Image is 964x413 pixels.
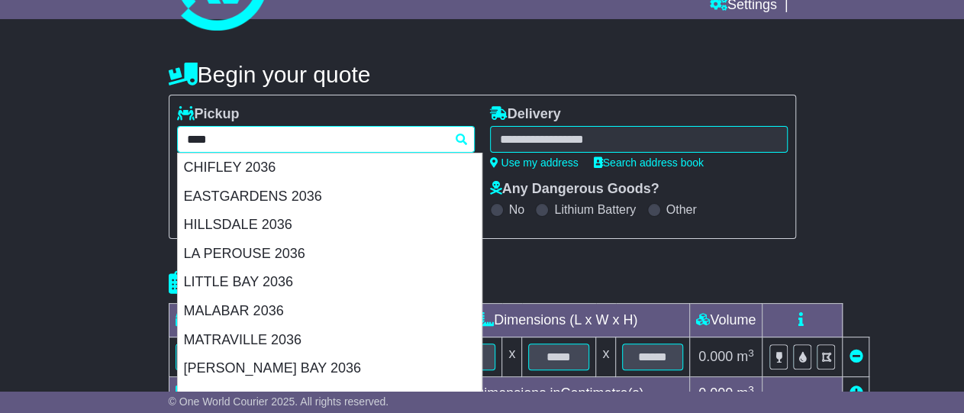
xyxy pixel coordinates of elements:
[849,349,862,364] a: Remove this item
[502,337,522,377] td: x
[178,153,482,182] div: CHIFLEY 2036
[490,181,659,198] label: Any Dangerous Goods?
[178,297,482,326] div: MALABAR 2036
[509,202,524,217] label: No
[178,240,482,269] div: LA PEROUSE 2036
[177,126,475,153] typeahead: Please provide city
[594,156,704,169] a: Search address book
[554,202,636,217] label: Lithium Battery
[698,386,733,401] span: 0.000
[428,304,690,337] td: Dimensions (L x W x H)
[178,326,482,355] div: MATRAVILLE 2036
[748,347,754,359] sup: 3
[177,106,240,123] label: Pickup
[666,202,697,217] label: Other
[849,386,862,401] a: Add new item
[596,337,616,377] td: x
[178,211,482,240] div: HILLSDALE 2036
[698,349,733,364] span: 0.000
[169,304,296,337] td: Type
[178,268,482,297] div: LITTLE BAY 2036
[178,383,482,412] div: PORT BOTANY 2036
[169,395,389,408] span: © One World Courier 2025. All rights reserved.
[490,156,579,169] a: Use my address
[178,354,482,383] div: [PERSON_NAME] BAY 2036
[169,377,296,411] td: Total
[690,304,762,337] td: Volume
[169,270,360,295] h4: Package details |
[737,349,754,364] span: m
[428,377,690,411] td: Dimensions in Centimetre(s)
[178,182,482,211] div: EASTGARDENS 2036
[490,106,561,123] label: Delivery
[748,384,754,395] sup: 3
[169,62,796,87] h4: Begin your quote
[737,386,754,401] span: m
